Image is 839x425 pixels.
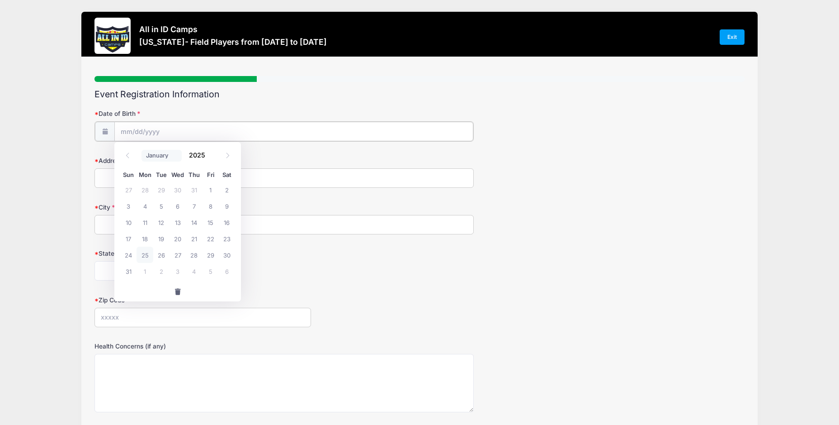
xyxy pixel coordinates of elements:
[219,230,235,247] span: August 23, 2025
[153,230,170,247] span: August 19, 2025
[137,181,153,198] span: July 28, 2025
[153,181,170,198] span: July 29, 2025
[94,249,311,258] label: State
[186,198,202,214] span: August 7, 2025
[170,247,186,263] span: August 27, 2025
[203,247,219,263] span: August 29, 2025
[219,172,235,178] span: Sat
[120,230,137,247] span: August 17, 2025
[186,214,202,230] span: August 14, 2025
[219,198,235,214] span: August 9, 2025
[170,198,186,214] span: August 6, 2025
[139,37,327,47] h3: [US_STATE]- Field Players from [DATE] to [DATE]
[120,181,137,198] span: July 27, 2025
[120,247,137,263] span: August 24, 2025
[170,172,186,178] span: Wed
[120,198,137,214] span: August 3, 2025
[137,172,153,178] span: Mon
[219,263,235,279] span: September 6, 2025
[94,89,745,100] h2: Event Registration Information
[94,342,311,351] label: Health Concerns (if any)
[186,263,202,279] span: September 4, 2025
[186,247,202,263] span: August 28, 2025
[186,230,202,247] span: August 21, 2025
[186,181,202,198] span: July 31, 2025
[137,198,153,214] span: August 4, 2025
[219,247,235,263] span: August 30, 2025
[153,198,170,214] span: August 5, 2025
[203,214,219,230] span: August 15, 2025
[137,263,153,279] span: September 1, 2025
[170,230,186,247] span: August 20, 2025
[203,172,219,178] span: Fri
[137,214,153,230] span: August 11, 2025
[120,172,137,178] span: Sun
[203,181,219,198] span: August 1, 2025
[94,308,311,327] input: xxxxx
[94,156,311,165] label: Address
[137,230,153,247] span: August 18, 2025
[170,263,186,279] span: September 3, 2025
[139,24,327,34] h3: All in ID Camps
[219,181,235,198] span: August 2, 2025
[203,263,219,279] span: September 5, 2025
[94,296,311,305] label: Zip Code
[141,150,182,162] select: Month
[184,148,214,162] input: Year
[137,247,153,263] span: August 25, 2025
[153,172,170,178] span: Tue
[153,214,170,230] span: August 12, 2025
[94,109,311,118] label: Date of Birth
[170,181,186,198] span: July 30, 2025
[186,172,202,178] span: Thu
[219,214,235,230] span: August 16, 2025
[114,122,473,141] input: mm/dd/yyyy
[120,214,137,230] span: August 10, 2025
[120,263,137,279] span: August 31, 2025
[153,263,170,279] span: September 2, 2025
[153,247,170,263] span: August 26, 2025
[203,230,219,247] span: August 22, 2025
[170,214,186,230] span: August 13, 2025
[94,203,311,212] label: City
[203,198,219,214] span: August 8, 2025
[720,29,745,45] a: Exit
